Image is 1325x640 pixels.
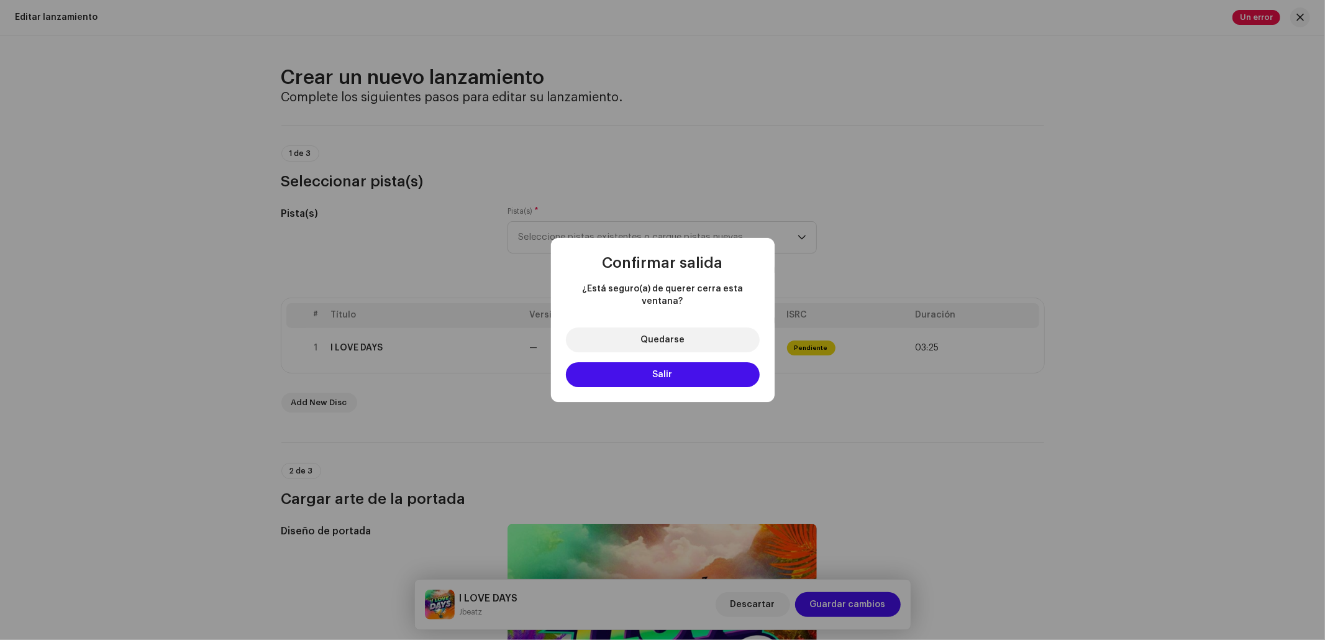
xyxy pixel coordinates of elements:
[566,362,760,387] button: Salir
[566,283,760,308] span: ¿Está seguro(a) de querer cerra esta ventana?
[640,336,685,344] span: Quedarse
[603,255,723,270] span: Confirmar salida
[653,370,673,379] span: Salir
[566,327,760,352] button: Quedarse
